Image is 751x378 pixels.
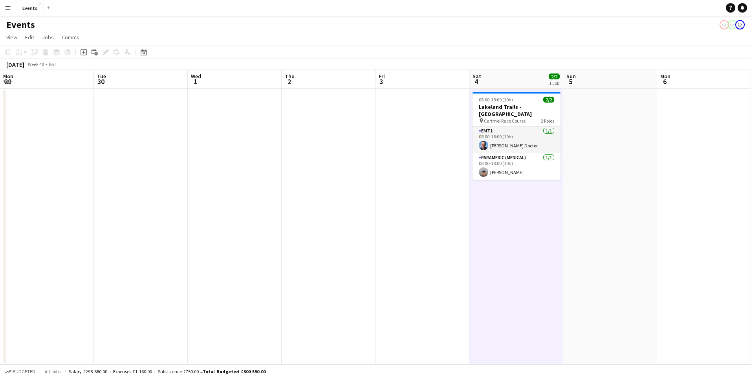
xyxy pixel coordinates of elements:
span: Edit [25,34,34,41]
span: Sat [473,73,481,80]
span: 4 [471,77,481,86]
span: All jobs [43,369,62,374]
app-user-avatar: Paul Wilmore [735,20,745,29]
app-user-avatar: Paul Wilmore [727,20,737,29]
h3: Lakeland Trails - [GEOGRAPHIC_DATA] [473,103,561,117]
a: View [3,32,20,42]
span: 3 [377,77,385,86]
div: 1 Job [549,80,559,86]
span: Comms [62,34,79,41]
a: Comms [59,32,82,42]
span: Mon [660,73,670,80]
span: 5 [565,77,576,86]
span: 2/2 [549,73,560,79]
button: Events [16,0,44,16]
app-user-avatar: Paul Wilmore [720,20,729,29]
span: Thu [285,73,295,80]
app-job-card: 08:00-18:00 (10h)2/2Lakeland Trails - [GEOGRAPHIC_DATA] Cartmel Race Course2 RolesEMT11/108:00-18... [473,92,561,180]
span: 2/2 [543,97,554,103]
span: Tue [97,73,106,80]
span: 1 [190,77,201,86]
span: 2 Roles [541,118,554,124]
div: [DATE] [6,61,24,68]
span: Sun [566,73,576,80]
button: Budgeted [4,367,37,376]
span: 2 [284,77,295,86]
h1: Events [6,19,35,31]
span: 6 [659,77,670,86]
span: Mon [3,73,13,80]
span: 29 [2,77,13,86]
span: Fri [379,73,385,80]
span: 30 [96,77,106,86]
span: View [6,34,17,41]
app-card-role: Paramedic (Medical)1/108:00-18:00 (10h)[PERSON_NAME] [473,153,561,180]
span: Week 40 [26,61,46,67]
span: Budgeted [13,369,35,374]
span: Cartmel Race Course [484,118,526,124]
app-card-role: EMT11/108:00-18:00 (10h)[PERSON_NAME] Doctor [473,127,561,153]
span: Total Budgeted £300 590.00 [203,369,266,374]
a: Edit [22,32,37,42]
div: Salary £298 680.00 + Expenses £1 160.00 + Subsistence £750.00 = [69,369,266,374]
span: 08:00-18:00 (10h) [479,97,513,103]
div: BST [49,61,57,67]
span: Wed [191,73,201,80]
a: Jobs [39,32,57,42]
span: Jobs [42,34,54,41]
